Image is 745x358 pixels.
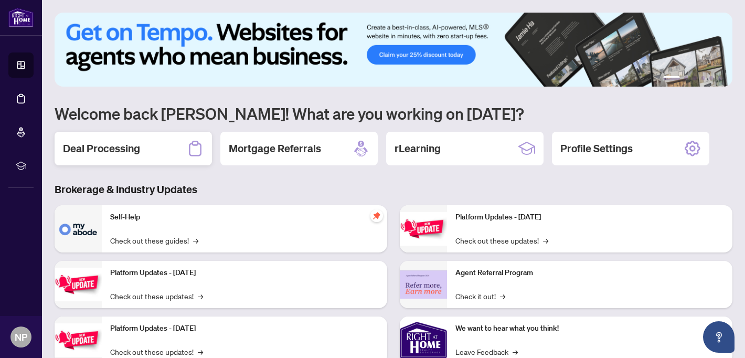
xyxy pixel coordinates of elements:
[55,205,102,252] img: Self-Help
[63,141,140,156] h2: Deal Processing
[198,346,203,357] span: →
[110,323,379,334] p: Platform Updates - [DATE]
[370,209,383,222] span: pushpin
[663,76,680,80] button: 1
[8,8,34,27] img: logo
[543,235,548,246] span: →
[400,212,447,245] img: Platform Updates - June 23, 2025
[110,235,198,246] a: Check out these guides!→
[560,141,633,156] h2: Profile Settings
[703,321,735,353] button: Open asap
[455,235,548,246] a: Check out these updates!→
[55,182,732,197] h3: Brokerage & Industry Updates
[395,141,441,156] h2: rLearning
[455,290,505,302] a: Check it out!→
[455,267,724,279] p: Agent Referral Program
[455,346,518,357] a: Leave Feedback→
[455,323,724,334] p: We want to hear what you think!
[15,330,27,344] span: NP
[693,76,697,80] button: 3
[455,212,724,223] p: Platform Updates - [DATE]
[110,267,379,279] p: Platform Updates - [DATE]
[55,13,732,87] img: Slide 0
[718,76,722,80] button: 6
[110,290,203,302] a: Check out these updates!→
[110,346,203,357] a: Check out these updates!→
[55,103,732,123] h1: Welcome back [PERSON_NAME]! What are you working on [DATE]?
[684,76,688,80] button: 2
[500,290,505,302] span: →
[701,76,705,80] button: 4
[400,270,447,299] img: Agent Referral Program
[55,268,102,301] img: Platform Updates - September 16, 2025
[229,141,321,156] h2: Mortgage Referrals
[193,235,198,246] span: →
[513,346,518,357] span: →
[55,323,102,356] img: Platform Updates - July 21, 2025
[110,212,379,223] p: Self-Help
[709,76,714,80] button: 5
[198,290,203,302] span: →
